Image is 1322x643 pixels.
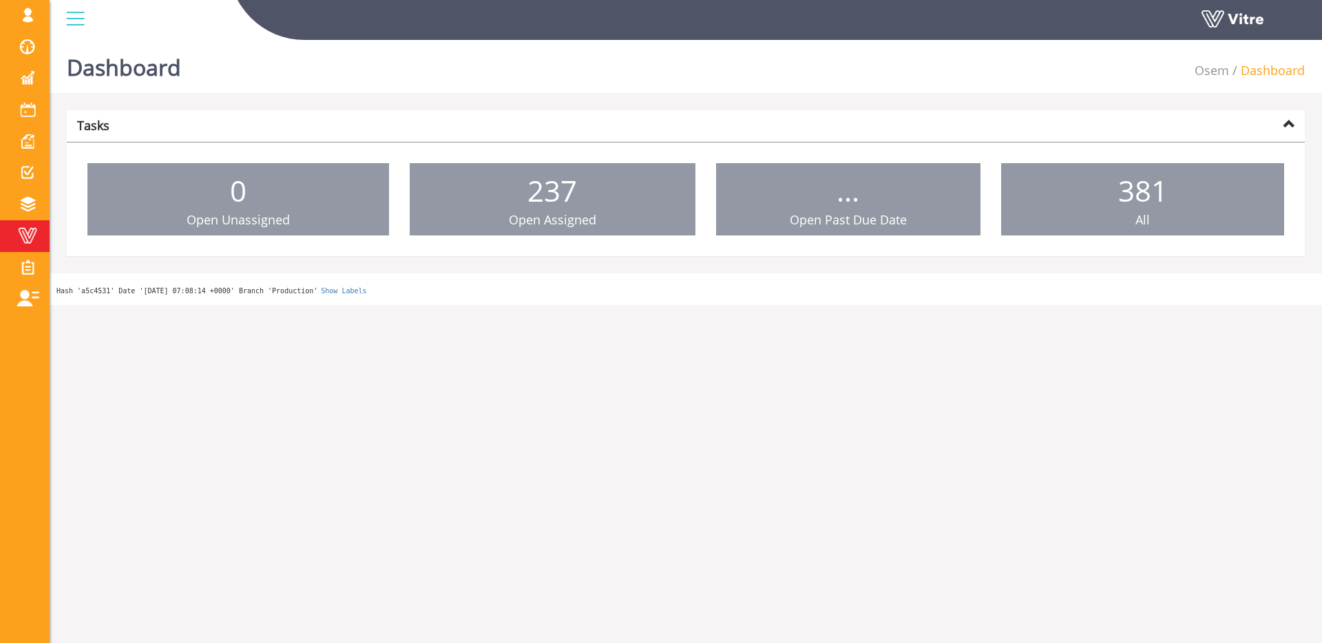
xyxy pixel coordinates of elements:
a: 381 All [1001,163,1284,236]
a: 237 Open Assigned [410,163,695,236]
span: ... [837,171,859,210]
span: 237 [527,171,577,210]
span: Open Assigned [509,211,596,228]
strong: Tasks [77,117,109,134]
a: Show Labels [321,287,366,295]
a: 0 Open Unassigned [87,163,389,236]
span: 381 [1118,171,1168,210]
span: Hash 'a5c4531' Date '[DATE] 07:08:14 +0000' Branch 'Production' [56,287,317,295]
span: 0 [230,171,246,210]
span: All [1135,211,1150,228]
li: Dashboard [1229,62,1305,80]
h1: Dashboard [67,34,181,93]
a: Osem [1195,62,1229,78]
span: Open Past Due Date [790,211,907,228]
span: Open Unassigned [187,211,290,228]
a: ... Open Past Due Date [716,163,981,236]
